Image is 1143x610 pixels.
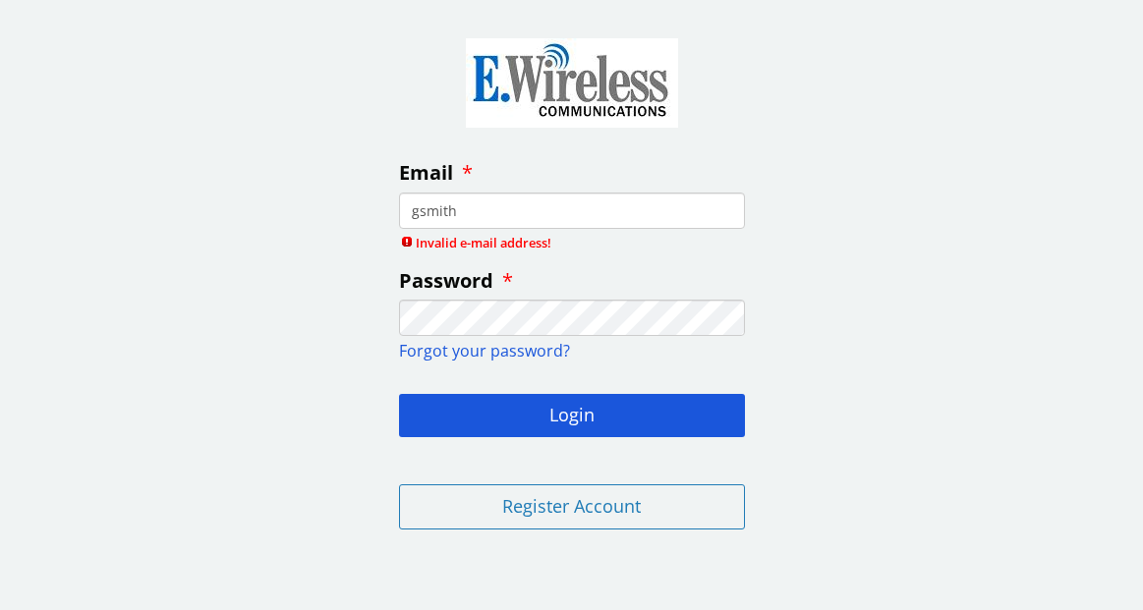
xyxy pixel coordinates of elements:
span: Invalid e-mail address! [399,234,745,251]
span: Password [399,267,493,294]
button: Login [399,394,745,437]
button: Register Account [399,484,745,529]
a: Forgot your password? [399,340,570,361]
span: Email [399,159,453,186]
input: enter your email address [399,193,745,229]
